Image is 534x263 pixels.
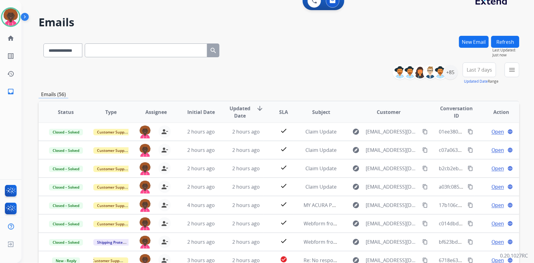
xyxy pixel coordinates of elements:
span: Closed – Solved [49,239,83,246]
span: Assignee [145,108,167,116]
mat-icon: content_copy [422,147,428,153]
img: agent-avatar [139,181,151,193]
mat-icon: language [507,257,513,263]
mat-icon: explore [353,146,360,154]
mat-icon: language [507,129,513,134]
mat-icon: language [507,184,513,190]
img: agent-avatar [139,217,151,230]
span: Customer Support [93,166,133,172]
mat-icon: person_remove [161,201,168,209]
span: 2 hours ago [187,165,215,172]
img: avatar [2,9,19,26]
mat-icon: content_copy [468,202,473,208]
mat-icon: content_copy [468,147,473,153]
h2: Emails [39,16,519,28]
mat-icon: content_copy [422,257,428,263]
span: Initial Date [187,108,215,116]
span: 2 hours ago [232,202,260,209]
mat-icon: check [280,127,287,134]
mat-icon: explore [353,201,360,209]
mat-icon: history [7,70,14,77]
mat-icon: check [280,145,287,153]
th: Action [474,101,519,123]
span: Claim Update [306,165,337,172]
img: agent-avatar [139,144,151,157]
mat-icon: content_copy [422,184,428,190]
span: 2 hours ago [232,147,260,153]
span: Claim Update [306,183,337,190]
span: Customer Support [93,129,133,135]
p: 0.20.1027RC [500,252,528,259]
span: [EMAIL_ADDRESS][DOMAIN_NAME] [366,128,419,135]
mat-icon: person_remove [161,146,168,154]
button: Refresh [491,36,519,48]
span: Customer Support [93,221,133,227]
span: Customer Support [93,202,133,209]
button: Updated Date [464,79,488,84]
span: Open [491,201,504,209]
img: agent-avatar [139,199,151,212]
mat-icon: language [507,147,513,153]
span: Closed – Solved [49,184,83,190]
mat-icon: language [507,221,513,226]
mat-icon: menu [508,66,516,73]
mat-icon: explore [353,128,360,135]
mat-icon: content_copy [468,166,473,171]
span: Open [491,146,504,154]
span: Claim Update [306,128,337,135]
mat-icon: person_remove [161,165,168,172]
mat-icon: explore [353,238,360,246]
span: Webform from [EMAIL_ADDRESS][DOMAIN_NAME] on [DATE] [304,239,443,245]
span: [EMAIL_ADDRESS][DOMAIN_NAME] [366,183,419,190]
span: Just now [492,53,519,58]
mat-icon: content_copy [422,129,428,134]
span: [EMAIL_ADDRESS][DOMAIN_NAME] [366,201,419,209]
span: SLA [279,108,288,116]
img: agent-avatar [139,236,151,249]
span: c014dbd1-ccc7-4f38-a947-8cc197a2fd77 [439,220,530,227]
span: [EMAIL_ADDRESS][DOMAIN_NAME] [366,238,419,246]
mat-icon: language [507,166,513,171]
span: Open [491,183,504,190]
button: Last 7 days [463,62,496,77]
mat-icon: person_remove [161,183,168,190]
mat-icon: content_copy [422,239,428,245]
span: 2 hours ago [187,147,215,153]
span: Subject [312,108,330,116]
span: Webform from [EMAIL_ADDRESS][DOMAIN_NAME] on [DATE] [304,220,443,227]
span: 2 hours ago [232,183,260,190]
mat-icon: arrow_downward [256,105,263,112]
mat-icon: content_copy [422,166,428,171]
div: +85 [443,65,458,80]
span: bf623bd3-e70a-4633-96b1-f62cd2fd0c3c [439,239,530,245]
span: 2 hours ago [187,239,215,245]
mat-icon: content_copy [422,221,428,226]
mat-icon: explore [353,183,360,190]
span: Open [491,220,504,227]
mat-icon: check [280,219,287,226]
span: 4 hours ago [187,202,215,209]
span: Status [58,108,74,116]
mat-icon: language [507,239,513,245]
mat-icon: content_copy [422,202,428,208]
span: 01ee3805-743d-40e5-83d5-c8dab275c4bf [439,128,533,135]
span: Last 7 days [467,69,492,71]
mat-icon: home [7,35,14,42]
mat-icon: content_copy [468,239,473,245]
mat-icon: content_copy [468,257,473,263]
span: Conversation ID [439,105,474,119]
span: 2 hours ago [232,165,260,172]
span: 17b106cc-96df-4a71-8f51-6791bd9c62fb [439,202,530,209]
mat-icon: check [280,182,287,190]
mat-icon: list_alt [7,52,14,60]
span: 2 hours ago [187,183,215,190]
mat-icon: check [280,237,287,245]
span: Claim Update [306,147,337,153]
mat-icon: language [507,202,513,208]
img: agent-avatar [139,162,151,175]
mat-icon: content_copy [468,221,473,226]
span: c07a0632-48f1-4f3a-8558-395882d96b1a [439,147,531,153]
span: Customer [377,108,401,116]
mat-icon: content_copy [468,184,473,190]
p: Emails (56) [39,91,68,98]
